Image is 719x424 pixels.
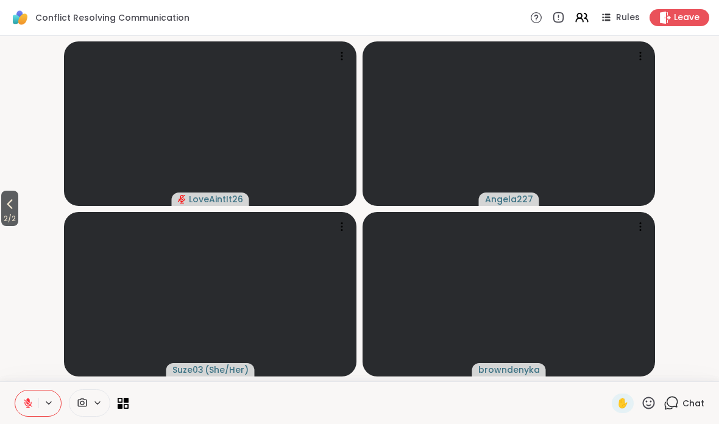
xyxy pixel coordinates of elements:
[172,364,204,376] span: Suze03
[205,364,249,376] span: ( She/Her )
[616,12,640,24] span: Rules
[1,191,18,226] button: 2/2
[189,193,243,205] span: LoveAintIt26
[674,12,700,24] span: Leave
[10,7,30,28] img: ShareWell Logomark
[485,193,533,205] span: Angela227
[35,12,189,24] span: Conflict Resolving Communication
[682,397,704,409] span: Chat
[178,195,186,203] span: audio-muted
[617,396,629,411] span: ✋
[1,211,18,226] span: 2 / 2
[478,364,540,376] span: browndenyka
